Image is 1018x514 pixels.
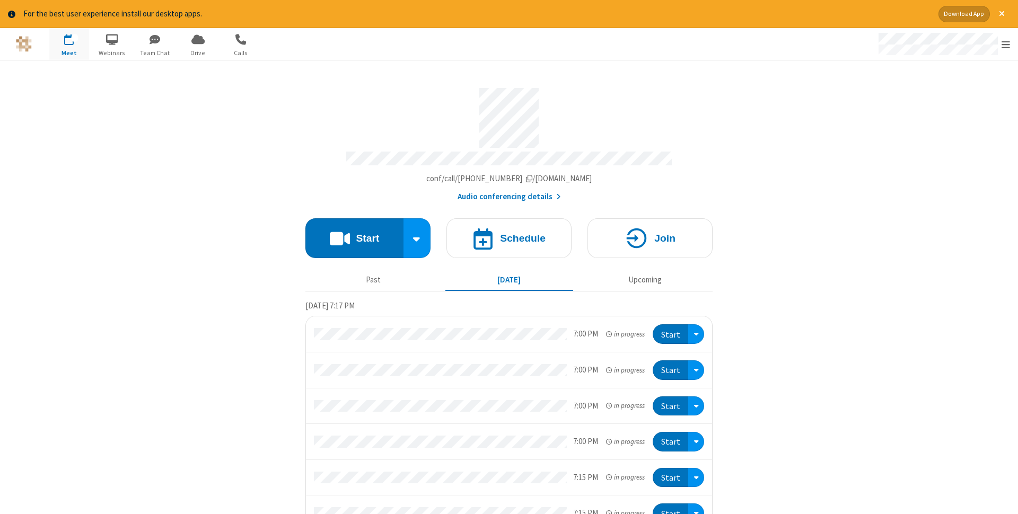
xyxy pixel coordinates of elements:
[305,218,403,258] button: Start
[938,6,990,22] button: Download App
[606,437,645,447] em: in progress
[221,48,261,58] span: Calls
[310,270,437,290] button: Past
[178,48,218,58] span: Drive
[581,270,709,290] button: Upcoming
[688,396,704,416] div: Open menu
[653,396,688,416] button: Start
[446,218,572,258] button: Schedule
[92,48,132,58] span: Webinars
[573,436,598,448] div: 7:00 PM
[573,328,598,340] div: 7:00 PM
[356,233,379,243] h4: Start
[653,324,688,344] button: Start
[606,472,645,482] em: in progress
[135,48,175,58] span: Team Chat
[500,233,546,243] h4: Schedule
[688,432,704,451] div: Open menu
[587,218,713,258] button: Join
[688,360,704,380] div: Open menu
[868,28,1018,60] div: Open menu
[653,432,688,451] button: Start
[606,365,645,375] em: in progress
[994,6,1010,22] button: Close alert
[606,401,645,411] em: in progress
[688,468,704,488] div: Open menu
[573,400,598,412] div: 7:00 PM
[403,218,431,258] div: Start conference options
[305,300,355,311] span: [DATE] 7:17 PM
[72,34,78,42] div: 8
[991,486,1010,507] iframe: Chat
[23,8,931,20] div: For the best user experience install our desktop apps.
[16,36,32,52] img: QA Selenium DO NOT DELETE OR CHANGE
[653,360,688,380] button: Start
[426,173,592,185] button: Copy my meeting room linkCopy my meeting room link
[458,191,561,203] button: Audio conferencing details
[573,472,598,484] div: 7:15 PM
[4,28,43,60] button: Logo
[573,364,598,376] div: 7:00 PM
[688,324,704,344] div: Open menu
[654,233,675,243] h4: Join
[445,270,573,290] button: [DATE]
[426,173,592,183] span: Copy my meeting room link
[305,80,713,202] section: Account details
[606,329,645,339] em: in progress
[49,48,89,58] span: Meet
[653,468,688,488] button: Start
